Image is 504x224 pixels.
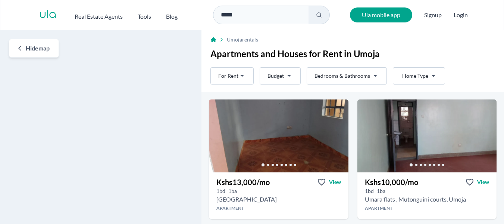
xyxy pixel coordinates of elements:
button: Budget [260,67,301,85]
span: Budget [267,72,284,80]
span: For Rent [218,72,238,80]
h5: 1 bedrooms [216,187,225,195]
h5: 1 bedrooms [365,187,374,195]
h3: Kshs 10,000 /mo [365,177,418,187]
h2: 1 bedroom Apartment for rent in Umoja - Kshs 10,000/mo -Mutonguini courts, Umoja 1, Unnamed Road,... [365,195,466,204]
span: Umoja rentals [227,36,258,43]
h2: Real Estate Agents [75,12,123,21]
h5: 1 bathrooms [377,187,385,195]
a: Blog [166,9,178,21]
h1: Apartments and Houses for Rent in Umoja [210,48,495,60]
h2: Blog [166,12,178,21]
span: View [329,178,341,186]
button: For Rent [210,67,254,85]
nav: Main [75,9,192,21]
h2: 1 bedroom Apartment for rent in Umoja - Kshs 13,000/mo -Joja Footwear, Mtindwa Road, Nairobi, Ken... [216,195,277,204]
span: Signup [424,7,442,22]
span: View [477,178,489,186]
a: Kshs13,000/moViewView property in detail1bd 1ba [GEOGRAPHIC_DATA]Apartment [209,172,348,219]
h5: 1 bathrooms [228,187,237,195]
button: Bedrooms & Bathrooms [307,67,387,85]
h4: Apartment [357,205,497,211]
h3: Kshs 13,000 /mo [216,177,270,187]
button: Tools [138,9,151,21]
a: Ula mobile app [350,7,412,22]
img: 1 bedroom Apartment for rent - Kshs 10,000/mo - in Umoja Mutonguini courts, Umoja 1, Unnamed Road... [357,99,497,172]
h4: Apartment [209,205,348,211]
h2: Tools [138,12,151,21]
a: Kshs10,000/moViewView property in detail1bd 1ba Umara flats , Mutonguini courts, UmojaApartment [357,172,497,219]
button: Login [454,10,468,19]
span: Hide map [26,44,50,53]
span: Home Type [402,72,428,80]
img: 1 bedroom Apartment for rent - Kshs 13,000/mo - in Umoja around Joja Footwear, Mtindwa Road, Nair... [209,99,348,172]
button: Home Type [393,67,445,85]
button: Real Estate Agents [75,9,123,21]
a: ula [39,8,57,22]
span: Bedrooms & Bathrooms [314,72,370,80]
